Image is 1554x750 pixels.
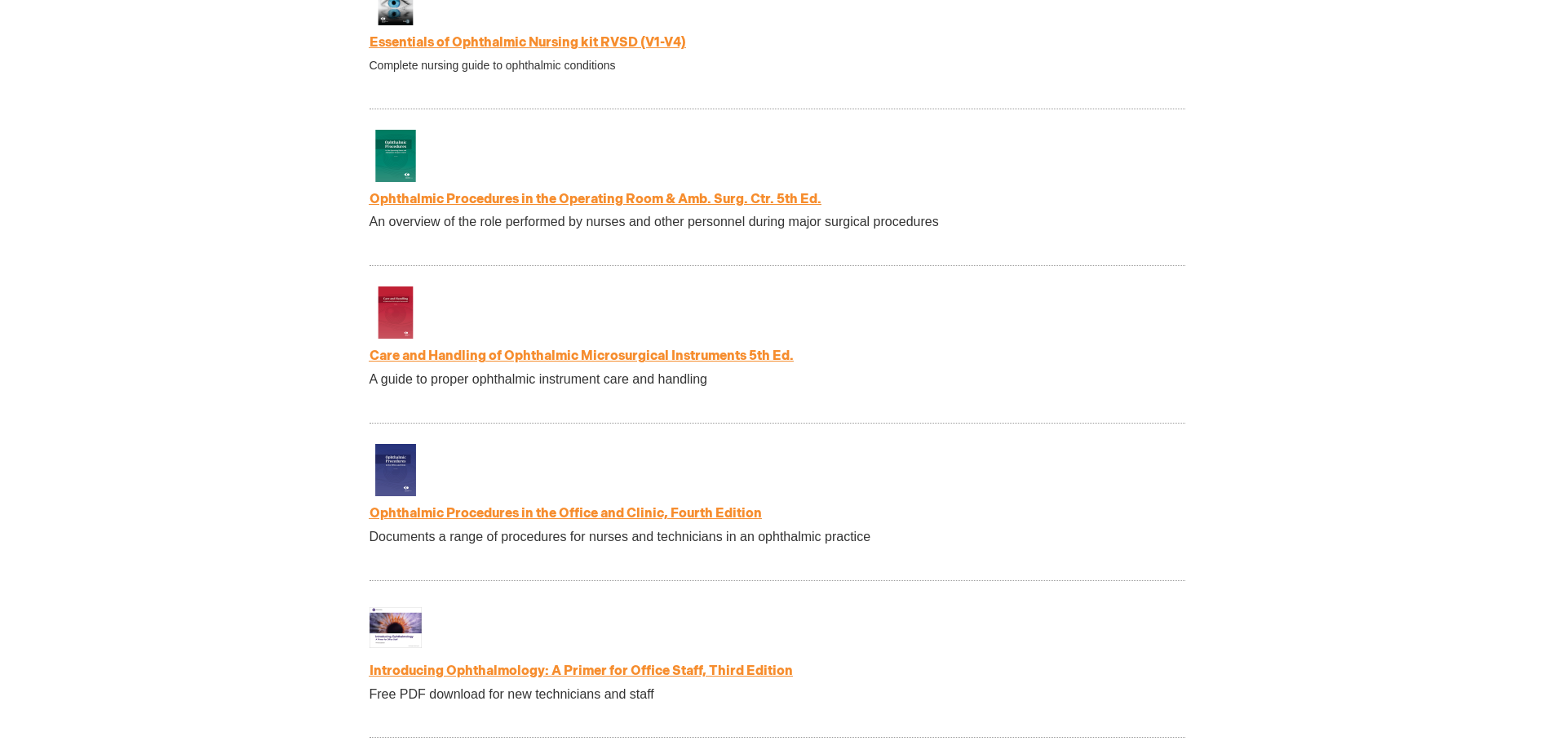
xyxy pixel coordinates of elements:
a: Essentials of Ophthalmic Nursing kit RVSD (V1-V4) [370,35,686,51]
a: Care and Handling of Ophthalmic Microsurgical Instruments 5th Ed. [370,348,794,364]
span: An overview of the role performed by nurses and other personnel during major surgical procedures [370,215,939,229]
span: Complete nursing guide to ophthalmic conditions [370,59,616,72]
span: Documents a range of procedures for nurses and technicians in an ophthalmic practice [370,530,871,544]
span: A guide to proper ophthalmic instrument care and handling [370,372,707,386]
span: Free PDF download for new technicians and staff [370,687,654,701]
a: Introducing Ophthalmology: A Primer for Office Staff, Third Edition [370,663,793,679]
a: Ophthalmic Procedures in the Operating Room & Amb. Surg. Ctr. 5th Ed. [370,192,821,207]
img: Ophthalmic Procedures in the Operating Room & Amb. Surg. Ctr. 5th Ed. [370,130,422,182]
img: Ophthalmic Procedures in the Office and Clinic, Fourth Edition [370,444,422,496]
img: Care and Handling of Ophthalmic Microsurgical Instruments 5th Ed. [370,286,422,339]
img: Introducing Ophthalmology: A Primer for Office Staff, Third Edition (Free Download) [370,601,422,654]
a: Ophthalmic Procedures in the Office and Clinic, Fourth Edition [370,506,762,521]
